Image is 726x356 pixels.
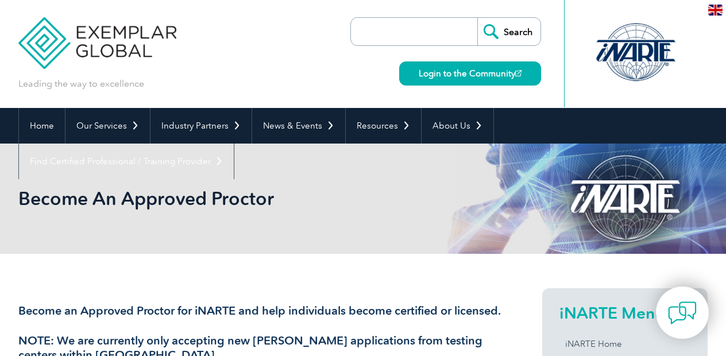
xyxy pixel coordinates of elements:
[252,108,345,144] a: News & Events
[346,108,421,144] a: Resources
[150,108,252,144] a: Industry Partners
[422,108,493,144] a: About Us
[18,304,501,318] h3: Become an Approved Proctor for iNARTE and help individuals become certified or licensed.
[65,108,150,144] a: Our Services
[515,70,522,76] img: open_square.png
[19,144,234,179] a: Find Certified Professional / Training Provider
[477,18,540,45] input: Search
[559,332,690,356] a: iNARTE Home
[668,299,697,327] img: contact-chat.png
[19,108,65,144] a: Home
[559,304,690,322] h2: iNARTE Menu
[399,61,541,86] a: Login to the Community
[18,189,501,208] h2: Become An Approved Proctor
[18,78,144,90] p: Leading the way to excellence
[708,5,723,16] img: en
